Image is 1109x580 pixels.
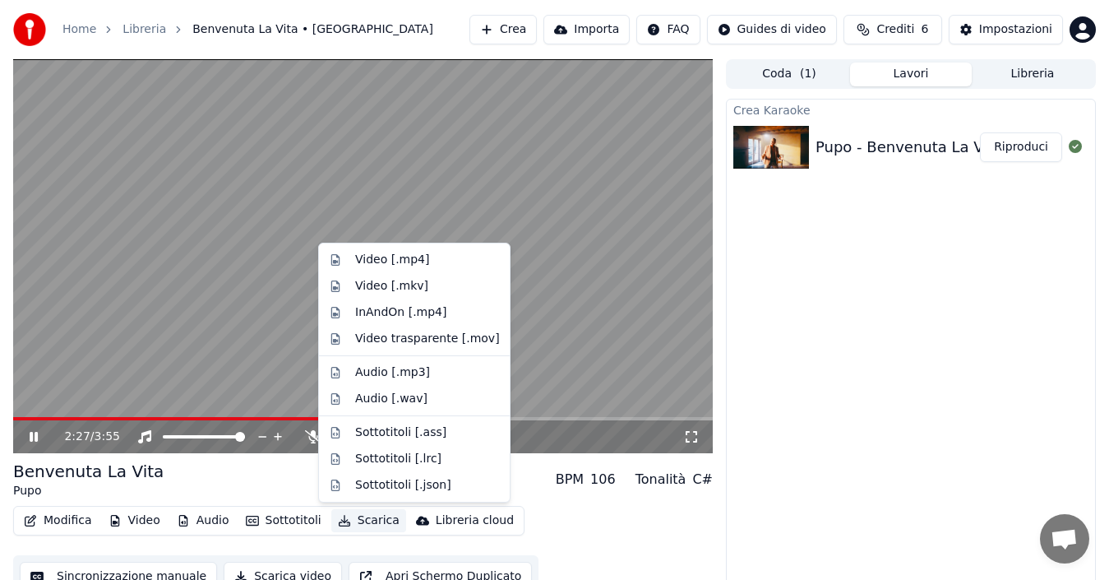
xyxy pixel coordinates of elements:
[692,470,713,490] div: C#
[17,509,99,532] button: Modifica
[355,451,441,467] div: Sottotitoli [.lrc]
[949,15,1063,44] button: Impostazioni
[355,364,430,381] div: Audio [.mp3]
[64,429,90,445] span: 2:27
[13,483,164,499] div: Pupo
[469,15,537,44] button: Crea
[921,21,928,38] span: 6
[436,513,514,529] div: Libreria cloud
[122,21,166,38] a: Libreria
[331,509,406,532] button: Scarica
[64,429,104,445] div: /
[972,63,1093,86] button: Libreria
[843,15,942,44] button: Crediti6
[13,460,164,483] div: Benvenuta La Vita
[13,13,46,46] img: youka
[192,21,433,38] span: Benvenuta La Vita • [GEOGRAPHIC_DATA]
[355,278,428,295] div: Video [.mkv]
[876,21,914,38] span: Crediti
[979,21,1052,38] div: Impostazioni
[635,470,686,490] div: Tonalità
[355,331,500,347] div: Video trasparente [.mov]
[727,100,1095,119] div: Crea Karaoke
[355,391,427,407] div: Audio [.wav]
[850,63,972,86] button: Lavori
[816,136,1002,159] div: Pupo - Benvenuta La Vita
[239,509,328,532] button: Sottotitoli
[170,509,236,532] button: Audio
[556,470,584,490] div: BPM
[355,425,446,441] div: Sottotitoli [.ass]
[62,21,433,38] nav: breadcrumb
[62,21,96,38] a: Home
[707,15,837,44] button: Guides di video
[355,477,451,494] div: Sottotitoli [.json]
[543,15,630,44] button: Importa
[95,429,120,445] span: 3:55
[728,63,850,86] button: Coda
[355,252,429,268] div: Video [.mp4]
[800,66,816,82] span: ( 1 )
[636,15,700,44] button: FAQ
[590,470,616,490] div: 106
[355,304,447,321] div: InAndOn [.mp4]
[102,509,167,532] button: Video
[1040,514,1089,564] a: Aprire la chat
[980,132,1062,162] button: Riproduci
